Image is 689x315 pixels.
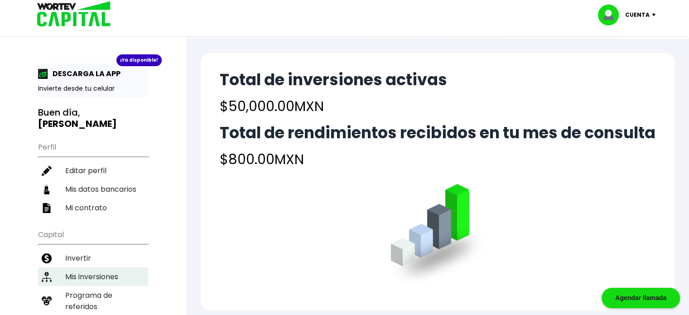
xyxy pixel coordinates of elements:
div: ¡Ya disponible! [116,54,162,66]
img: app-icon [38,69,48,79]
img: invertir-icon.b3b967d7.svg [42,253,52,263]
div: Agendar llamada [602,288,680,308]
a: Mis inversiones [38,267,148,286]
h4: $50,000.00 MXN [220,96,447,116]
a: Mi contrato [38,199,148,217]
a: Editar perfil [38,161,148,180]
img: editar-icon.952d3147.svg [42,166,52,176]
h4: $800.00 MXN [220,149,655,170]
h2: Total de rendimientos recibidos en tu mes de consulta [220,124,655,142]
a: Mis datos bancarios [38,180,148,199]
img: icon-down [650,14,662,16]
img: profile-image [598,5,625,25]
img: inversiones-icon.6695dc30.svg [42,272,52,282]
p: Cuenta [625,8,650,22]
img: datos-icon.10cf9172.svg [42,184,52,194]
img: grafica.516fef24.png [386,184,489,287]
img: recomiendanos-icon.9b8e9327.svg [42,296,52,306]
h3: Buen día, [38,107,148,130]
p: DESCARGA LA APP [48,68,120,79]
p: Invierte desde tu celular [38,84,148,93]
ul: Perfil [38,137,148,217]
h2: Total de inversiones activas [220,71,447,89]
img: contrato-icon.f2db500c.svg [42,203,52,213]
b: [PERSON_NAME] [38,117,117,130]
a: Invertir [38,249,148,267]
